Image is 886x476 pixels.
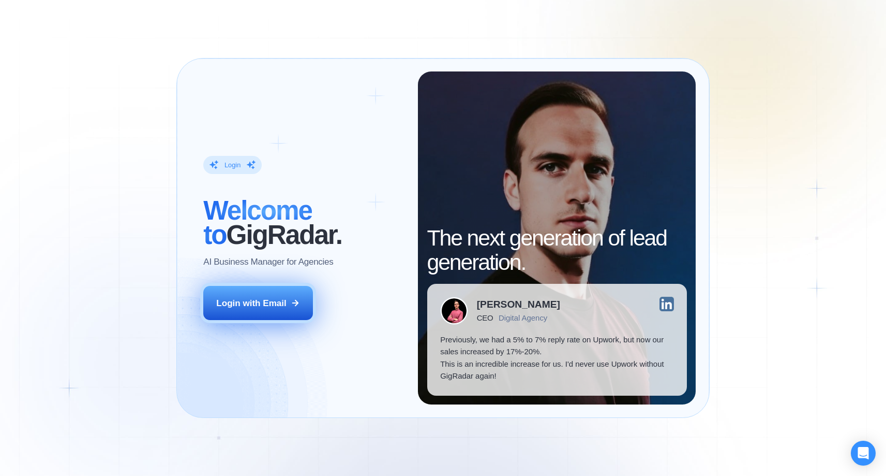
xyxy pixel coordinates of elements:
[427,226,687,275] h2: The next generation of lead generation.
[477,313,493,322] div: CEO
[203,198,404,247] h2: ‍ GigRadar.
[203,286,313,320] button: Login with Email
[224,161,241,169] div: Login
[499,313,547,322] div: Digital Agency
[203,256,333,268] p: AI Business Manager for Agencies
[477,299,560,309] div: [PERSON_NAME]
[851,441,876,466] div: Open Intercom Messenger
[440,334,673,382] p: Previously, we had a 5% to 7% reply rate on Upwork, but now our sales increased by 17%-20%. This ...
[203,195,312,250] span: Welcome to
[216,297,286,310] div: Login with Email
